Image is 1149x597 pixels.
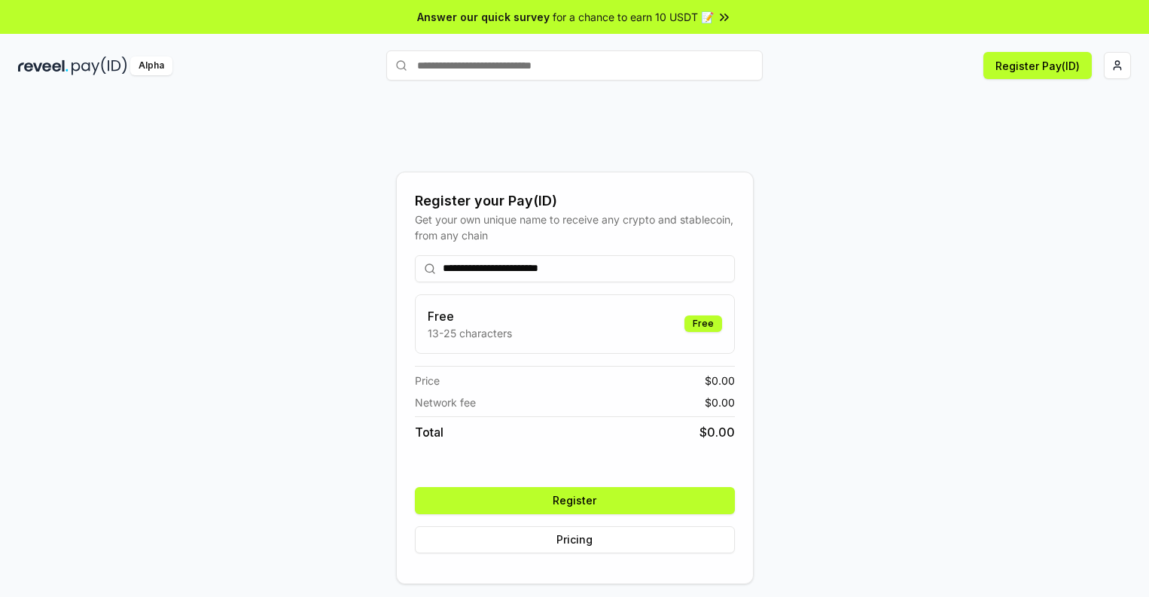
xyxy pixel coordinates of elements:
[553,9,714,25] span: for a chance to earn 10 USDT 📝
[705,373,735,388] span: $ 0.00
[699,423,735,441] span: $ 0.00
[705,394,735,410] span: $ 0.00
[428,307,512,325] h3: Free
[130,56,172,75] div: Alpha
[983,52,1092,79] button: Register Pay(ID)
[415,373,440,388] span: Price
[415,423,443,441] span: Total
[415,212,735,243] div: Get your own unique name to receive any crypto and stablecoin, from any chain
[417,9,550,25] span: Answer our quick survey
[415,487,735,514] button: Register
[415,190,735,212] div: Register your Pay(ID)
[415,526,735,553] button: Pricing
[18,56,69,75] img: reveel_dark
[428,325,512,341] p: 13-25 characters
[415,394,476,410] span: Network fee
[684,315,722,332] div: Free
[72,56,127,75] img: pay_id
